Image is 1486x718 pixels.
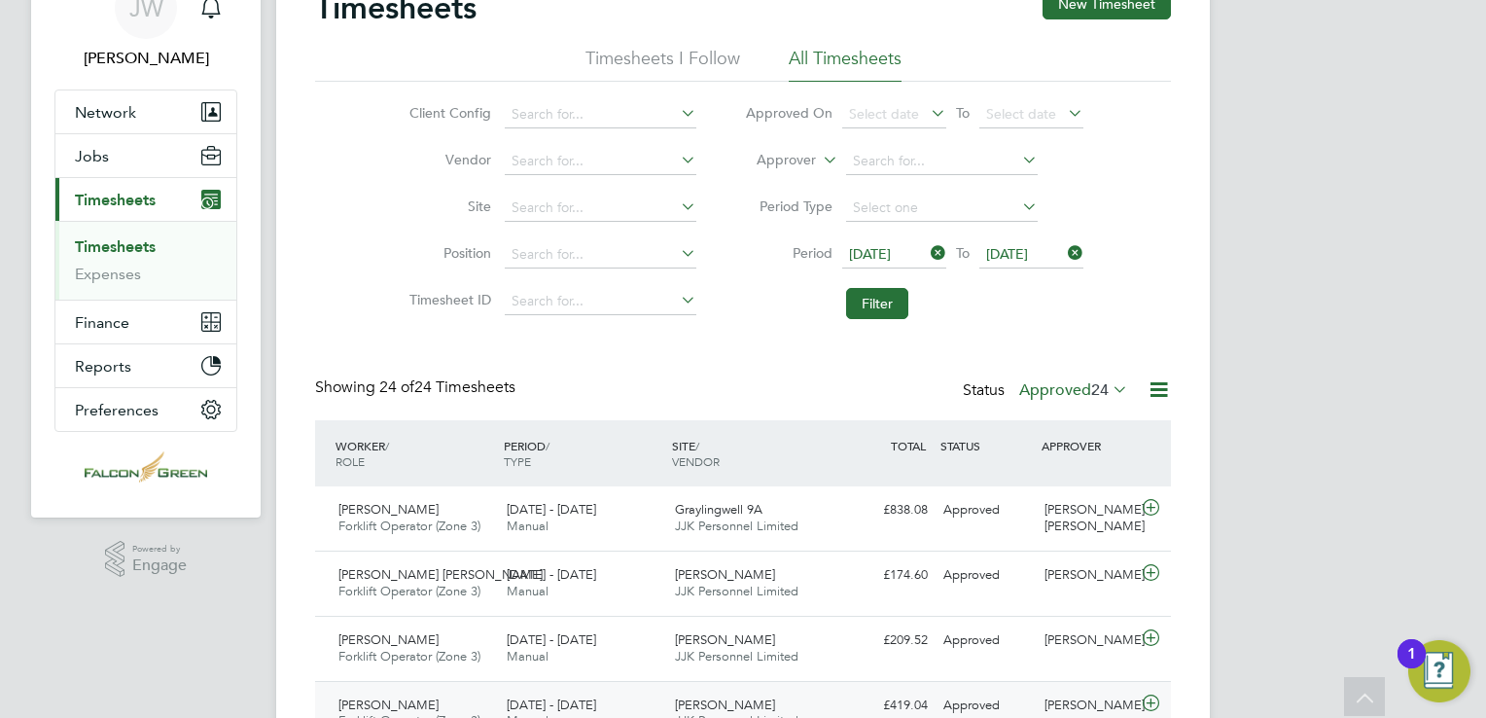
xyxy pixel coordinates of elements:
div: WORKER [331,428,499,479]
span: / [385,438,389,453]
input: Select one [846,195,1038,222]
span: Network [75,103,136,122]
span: Jobs [75,147,109,165]
span: [PERSON_NAME] [675,697,775,713]
span: JJK Personnel Limited [675,583,798,599]
div: [PERSON_NAME] [PERSON_NAME] [1037,494,1138,543]
div: [PERSON_NAME] [1037,559,1138,592]
span: Forklift Operator (Zone 3) [338,518,480,534]
span: To [950,100,975,126]
label: Approver [728,151,816,170]
img: falcongreen-logo-retina.png [85,451,207,483]
li: Timesheets I Follow [585,47,740,82]
label: Period Type [745,197,832,215]
button: Reports [55,344,236,387]
span: JJK Personnel Limited [675,518,798,534]
span: Timesheets [75,191,156,209]
li: All Timesheets [789,47,902,82]
span: [DATE] - [DATE] [507,501,596,518]
div: SITE [667,428,835,479]
div: Status [963,377,1132,405]
span: VENDOR [672,453,720,469]
span: Engage [132,557,187,574]
label: Position [404,244,491,262]
span: / [546,438,549,453]
span: Powered by [132,541,187,557]
span: [PERSON_NAME] [338,697,439,713]
a: Timesheets [75,237,156,256]
input: Search for... [505,288,696,315]
span: [DATE] [986,245,1028,263]
button: Network [55,90,236,133]
span: To [950,240,975,266]
label: Client Config [404,104,491,122]
span: [DATE] - [DATE] [507,697,596,713]
input: Search for... [505,148,696,175]
div: STATUS [936,428,1037,463]
a: Go to home page [54,451,237,483]
input: Search for... [505,101,696,128]
div: Showing [315,377,519,398]
div: 1 [1407,654,1416,679]
span: Select date [849,105,919,123]
div: Timesheets [55,221,236,300]
div: £838.08 [834,494,936,526]
span: Forklift Operator (Zone 3) [338,648,480,664]
div: £174.60 [834,559,936,592]
input: Search for... [846,148,1038,175]
span: [PERSON_NAME] [PERSON_NAME] [338,566,543,583]
span: [PERSON_NAME] [675,631,775,648]
span: 24 of [379,377,414,397]
span: Manual [507,583,548,599]
span: Graylingwell 9A [675,501,762,518]
span: [DATE] - [DATE] [507,631,596,648]
div: PERIOD [499,428,667,479]
span: John Whyte [54,47,237,70]
button: Open Resource Center, 1 new notification [1408,640,1470,702]
button: Filter [846,288,908,319]
span: 24 [1091,380,1109,400]
span: [DATE] - [DATE] [507,566,596,583]
div: APPROVER [1037,428,1138,463]
span: Forklift Operator (Zone 3) [338,583,480,599]
label: Vendor [404,151,491,168]
label: Period [745,244,832,262]
label: Approved On [745,104,832,122]
span: [DATE] [849,245,891,263]
a: Expenses [75,265,141,283]
span: Reports [75,357,131,376]
label: Approved [1019,380,1128,400]
button: Jobs [55,134,236,177]
span: / [695,438,699,453]
span: Finance [75,313,129,332]
span: Preferences [75,401,159,419]
div: Approved [936,559,1037,592]
div: Approved [936,625,1037,657]
label: Timesheet ID [404,291,491,308]
button: Timesheets [55,178,236,221]
div: Approved [936,494,1037,526]
div: [PERSON_NAME] [1037,625,1138,657]
span: TOTAL [891,438,926,453]
a: Powered byEngage [105,541,188,578]
div: £209.52 [834,625,936,657]
span: [PERSON_NAME] [338,501,439,518]
input: Search for... [505,195,696,222]
span: [PERSON_NAME] [338,631,439,648]
span: Select date [986,105,1056,123]
button: Preferences [55,388,236,431]
span: JJK Personnel Limited [675,648,798,664]
span: TYPE [504,453,531,469]
input: Search for... [505,241,696,269]
span: Manual [507,648,548,664]
label: Site [404,197,491,215]
span: 24 Timesheets [379,377,515,397]
span: Manual [507,518,548,534]
span: ROLE [336,453,365,469]
span: [PERSON_NAME] [675,566,775,583]
button: Finance [55,301,236,343]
